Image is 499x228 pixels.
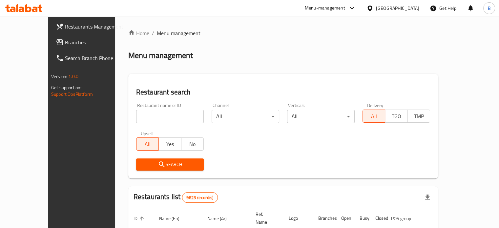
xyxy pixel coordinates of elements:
[256,210,276,226] span: Ref. Name
[385,110,407,123] button: TGO
[136,137,159,151] button: All
[128,29,438,37] nav: breadcrumb
[391,215,420,222] span: POS group
[184,139,201,149] span: No
[68,72,78,81] span: 1.0.0
[388,112,405,121] span: TGO
[207,215,235,222] span: Name (Ar)
[182,195,217,201] span: 9823 record(s)
[141,160,198,169] span: Search
[51,83,81,92] span: Get support on:
[51,72,67,81] span: Version:
[128,29,149,37] a: Home
[51,90,93,98] a: Support.OpsPlatform
[136,110,204,123] input: Search for restaurant name or ID..
[134,192,218,203] h2: Restaurants list
[407,110,430,123] button: TMP
[136,158,204,171] button: Search
[128,50,193,61] h2: Menu management
[212,110,279,123] div: All
[376,5,419,12] div: [GEOGRAPHIC_DATA]
[152,29,154,37] li: /
[410,112,427,121] span: TMP
[65,54,126,62] span: Search Branch Phone
[136,87,430,97] h2: Restaurant search
[305,4,345,12] div: Menu-management
[65,23,126,31] span: Restaurants Management
[367,103,384,108] label: Delivery
[51,19,131,34] a: Restaurants Management
[363,110,385,123] button: All
[420,190,435,205] div: Export file
[159,215,188,222] span: Name (En)
[139,139,156,149] span: All
[51,50,131,66] a: Search Branch Phone
[157,29,200,37] span: Menu management
[182,192,218,203] div: Total records count
[161,139,178,149] span: Yes
[51,34,131,50] a: Branches
[488,5,490,12] span: B
[141,131,153,135] label: Upsell
[134,215,146,222] span: ID
[65,38,126,46] span: Branches
[287,110,355,123] div: All
[365,112,383,121] span: All
[158,137,181,151] button: Yes
[181,137,204,151] button: No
